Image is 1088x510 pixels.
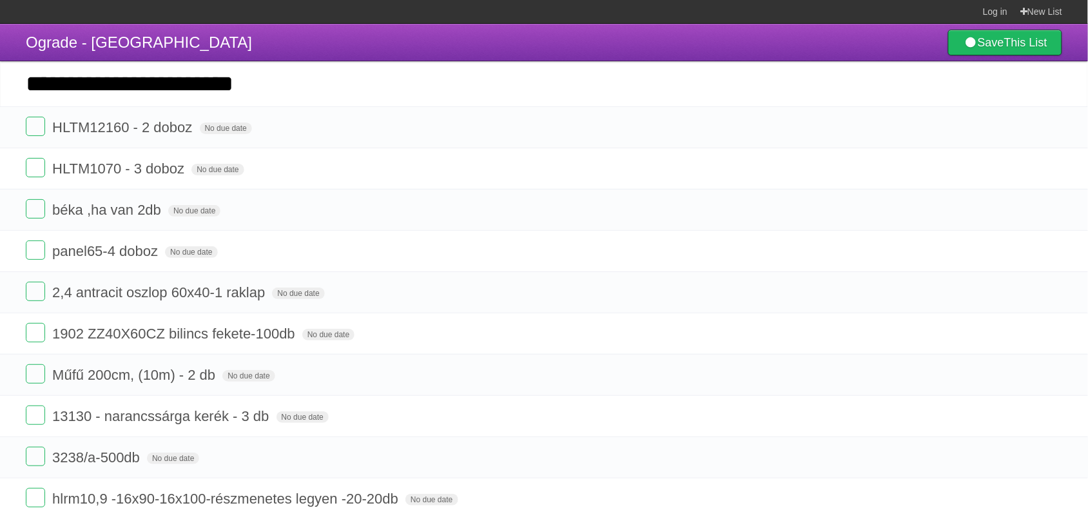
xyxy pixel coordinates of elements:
[52,284,268,300] span: 2,4 antracit oszlop 60x40-1 raklap
[52,367,219,383] span: Műfű 200cm, (10m) - 2 db
[200,123,252,134] span: No due date
[26,406,45,425] label: Done
[948,30,1062,55] a: SaveThis List
[26,117,45,136] label: Done
[52,449,143,466] span: 3238/a-500db
[26,323,45,342] label: Done
[147,453,199,464] span: No due date
[26,199,45,219] label: Done
[405,494,458,505] span: No due date
[52,161,188,177] span: HLTM1070 - 3 doboz
[52,202,164,218] span: béka ,ha van 2db
[26,240,45,260] label: Done
[26,34,252,51] span: Ograde - [GEOGRAPHIC_DATA]
[52,491,402,507] span: hlrm10,9 -16x90-16x100-részmenetes legyen -20-20db
[26,488,45,507] label: Done
[1004,36,1047,49] b: This List
[52,408,272,424] span: 13130 - narancssárga kerék - 3 db
[26,282,45,301] label: Done
[26,447,45,466] label: Done
[191,164,244,175] span: No due date
[26,158,45,177] label: Done
[277,411,329,423] span: No due date
[302,329,355,340] span: No due date
[26,364,45,384] label: Done
[168,205,220,217] span: No due date
[52,243,161,259] span: panel65-4 doboz
[52,326,298,342] span: 1902 ZZ40X60CZ bilincs fekete-100db
[272,288,324,299] span: No due date
[222,370,275,382] span: No due date
[165,246,217,258] span: No due date
[52,119,195,135] span: HLTM12160 - 2 doboz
